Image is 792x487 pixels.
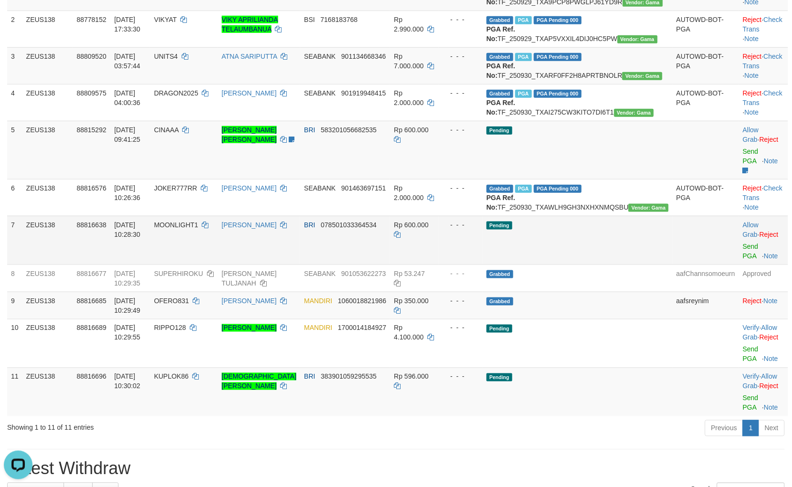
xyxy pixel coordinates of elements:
[739,121,788,179] td: ·
[443,220,479,230] div: - - -
[743,148,759,165] a: Send PGA
[76,270,106,277] span: 88816677
[443,296,479,306] div: - - -
[534,185,582,193] span: PGA Pending
[614,109,654,117] span: Vendor URL: https://trx31.1velocity.biz
[487,325,512,333] span: Pending
[739,265,788,292] td: Approved
[739,179,788,216] td: · ·
[443,88,479,98] div: - - -
[7,265,22,292] td: 8
[304,270,336,277] span: SEABANK
[759,382,779,390] a: Reject
[114,297,141,314] span: [DATE] 10:29:49
[743,16,782,33] a: Check Trans
[22,368,73,416] td: ZEUS138
[743,221,759,238] a: Allow Grab
[443,323,479,333] div: - - -
[394,324,423,341] span: Rp 4.100.000
[222,221,277,229] a: [PERSON_NAME]
[534,53,582,61] span: PGA Pending
[222,184,277,192] a: [PERSON_NAME]
[673,47,739,84] td: AUTOWD-BOT-PGA
[341,184,386,192] span: Copy 901463697151 to clipboard
[321,373,377,381] span: Copy 383901059295535 to clipboard
[443,372,479,381] div: - - -
[487,127,512,135] span: Pending
[304,126,315,134] span: BRI
[487,297,513,306] span: Grabbed
[705,420,743,436] a: Previous
[743,297,762,305] a: Reject
[743,324,759,332] a: Verify
[515,90,532,98] span: Marked by aafkaynarin
[7,216,22,265] td: 7
[114,184,141,201] span: [DATE] 10:26:36
[394,89,423,106] span: Rp 2.000.000
[487,16,513,24] span: Grabbed
[341,89,386,97] span: Copy 901919948415 to clipboard
[154,373,188,381] span: KUPLOK86
[7,179,22,216] td: 6
[154,297,189,305] span: OFERO831
[759,420,785,436] a: Next
[487,194,515,211] b: PGA Ref. No:
[487,185,513,193] span: Grabbed
[114,270,141,287] span: [DATE] 10:29:35
[154,89,198,97] span: DRAGON2025
[515,185,532,193] span: Marked by aafchomsokheang
[739,84,788,121] td: · ·
[764,355,779,363] a: Note
[487,62,515,79] b: PGA Ref. No:
[222,324,277,332] a: [PERSON_NAME]
[673,265,739,292] td: aafChannsomoeurn
[304,16,315,23] span: BSI
[487,270,513,278] span: Grabbed
[4,4,33,32] button: Open LiveChat chat widget
[222,373,297,390] a: [DEMOGRAPHIC_DATA][PERSON_NAME]
[743,89,762,97] a: Reject
[154,53,178,60] span: UNITS4
[222,53,277,60] a: ATNA SARIPUTTA
[743,53,782,70] a: Check Trans
[618,35,658,43] span: Vendor URL: https://trx31.1velocity.biz
[483,11,673,47] td: TF_250929_TXAP5VXXIL4DIJ0HC5PW
[222,16,278,33] a: VIKY APRILIANDA TELAUMBANUA
[304,221,315,229] span: BRI
[22,319,73,368] td: ZEUS138
[764,157,779,165] a: Note
[154,16,176,23] span: VIKYAT
[7,419,323,433] div: Showing 1 to 11 of 11 entries
[483,84,673,121] td: TF_250930_TXAI275CW3KITO7DI6T1
[222,270,277,287] a: [PERSON_NAME] TULJANAH
[394,297,428,305] span: Rp 350.000
[7,121,22,179] td: 5
[304,324,332,332] span: MANDIRI
[222,126,277,143] a: [PERSON_NAME] [PERSON_NAME]
[443,52,479,61] div: - - -
[483,47,673,84] td: TF_250930_TXARF0FF2H8APRTBNOLR
[394,53,423,70] span: Rp 7.000.000
[341,270,386,277] span: Copy 901053622273 to clipboard
[443,125,479,135] div: - - -
[114,16,141,33] span: [DATE] 17:33:30
[673,84,739,121] td: AUTOWD-BOT-PGA
[76,324,106,332] span: 88816689
[114,373,141,390] span: [DATE] 10:30:02
[743,373,759,381] a: Verify
[673,179,739,216] td: AUTOWD-BOT-PGA
[22,84,73,121] td: ZEUS138
[743,184,782,201] a: Check Trans
[304,373,315,381] span: BRI
[483,179,673,216] td: TF_250930_TXAWLH9GH3NXHXNMQSBU
[22,292,73,319] td: ZEUS138
[739,11,788,47] td: · ·
[222,89,277,97] a: [PERSON_NAME]
[76,126,106,134] span: 88815292
[487,25,515,42] b: PGA Ref. No:
[7,47,22,84] td: 3
[22,216,73,265] td: ZEUS138
[394,184,423,201] span: Rp 2.000.000
[76,184,106,192] span: 88816576
[743,126,759,143] a: Allow Grab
